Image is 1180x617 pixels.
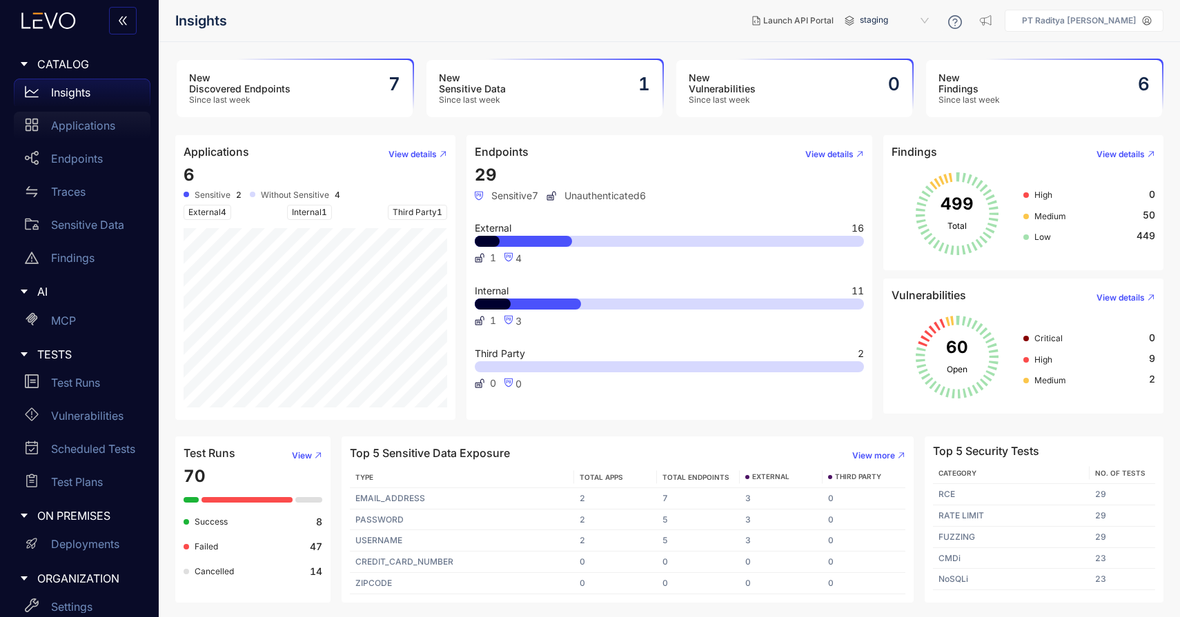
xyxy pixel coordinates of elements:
[852,223,864,233] span: 16
[37,58,139,70] span: CATALOG
[37,509,139,522] span: ON PREMISES
[184,466,206,486] span: 70
[25,185,39,199] span: swap
[938,469,976,477] span: Category
[1090,569,1155,590] td: 23
[1095,469,1145,477] span: No. of Tests
[574,509,657,531] td: 2
[1090,505,1155,527] td: 29
[1085,143,1155,165] button: View details
[841,445,905,467] button: View more
[19,350,29,359] span: caret-right
[37,285,139,298] span: AI
[475,223,511,233] span: External
[515,315,522,327] span: 3
[377,143,447,165] button: View details
[689,72,756,94] h3: New Vulnerabilities
[1022,16,1137,26] p: PT Raditya [PERSON_NAME]
[322,207,327,217] span: 1
[25,251,39,265] span: warning
[490,315,496,326] span: 1
[1090,527,1155,548] td: 29
[933,527,1090,548] td: FUZZING
[350,509,574,531] td: PASSWORD
[8,277,150,306] div: AI
[189,72,291,94] h3: New Discovered Endpoints
[823,509,905,531] td: 0
[475,286,509,296] span: Internal
[51,443,135,455] p: Scheduled Tests
[852,451,895,461] span: View more
[175,13,227,29] span: Insights
[184,145,249,158] h4: Applications
[316,516,322,527] b: 8
[117,15,128,28] span: double-left
[657,488,740,509] td: 7
[236,190,242,200] b: 2
[574,573,657,594] td: 0
[515,252,522,264] span: 4
[14,178,150,211] a: Traces
[439,95,506,105] span: Since last week
[1149,353,1155,364] span: 9
[350,573,574,594] td: ZIPCODE
[689,95,756,105] span: Since last week
[823,488,905,509] td: 0
[195,516,228,527] span: Success
[858,349,864,358] span: 2
[292,451,312,461] span: View
[51,314,76,327] p: MCP
[938,72,1000,94] h3: New Findings
[350,488,574,509] td: EMAIL_ADDRESS
[823,573,905,594] td: 0
[574,552,657,573] td: 0
[1149,374,1155,385] span: 2
[823,552,905,573] td: 0
[475,165,497,185] span: 29
[310,566,322,577] b: 14
[657,530,740,552] td: 5
[14,369,150,402] a: Test Runs
[19,574,29,583] span: caret-right
[19,287,29,296] span: caret-right
[938,95,1000,105] span: Since last week
[1034,354,1052,365] span: High
[1034,232,1051,242] span: Low
[933,548,1090,569] td: CMDi
[51,219,124,231] p: Sensitive Data
[1097,293,1145,303] span: View details
[310,541,322,552] b: 47
[1097,150,1145,159] span: View details
[51,376,100,389] p: Test Runs
[657,573,740,594] td: 0
[740,573,823,594] td: 0
[835,473,881,481] span: THIRD PARTY
[475,349,525,358] span: Third Party
[763,16,834,26] span: Launch API Portal
[1137,230,1155,241] span: 449
[860,10,932,32] span: staging
[638,74,650,94] h2: 1
[933,569,1090,590] td: NoSQLi
[355,473,373,481] span: TYPE
[14,307,150,340] a: MCP
[281,445,322,467] button: View
[335,190,340,200] b: 4
[1034,211,1066,221] span: Medium
[51,252,95,264] p: Findings
[1138,74,1150,94] h2: 6
[184,447,235,459] h4: Test Runs
[1149,332,1155,343] span: 0
[933,484,1090,505] td: RCE
[51,119,115,132] p: Applications
[933,445,1039,457] h4: Top 5 Security Tests
[37,348,139,361] span: TESTS
[389,150,437,159] span: View details
[8,564,150,593] div: ORGANIZATION
[752,473,789,481] span: EXTERNAL
[14,112,150,145] a: Applications
[657,509,740,531] td: 5
[8,501,150,530] div: ON PREMISES
[794,143,864,165] button: View details
[14,531,150,564] a: Deployments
